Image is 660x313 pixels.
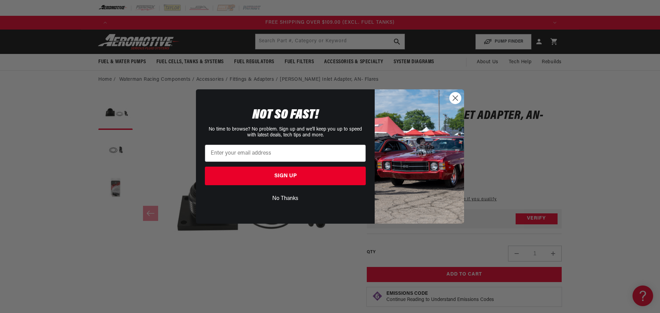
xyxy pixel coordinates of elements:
button: No Thanks [205,192,366,205]
button: SIGN UP [205,167,366,185]
button: Close dialog [449,92,461,104]
img: 85cdd541-2605-488b-b08c-a5ee7b438a35.jpeg [375,89,464,223]
span: No time to browse? No problem. Sign up and we'll keep you up to speed with latest deals, tech tip... [209,127,362,138]
input: Enter your email address [205,145,366,162]
span: NOT SO FAST! [252,108,319,122]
